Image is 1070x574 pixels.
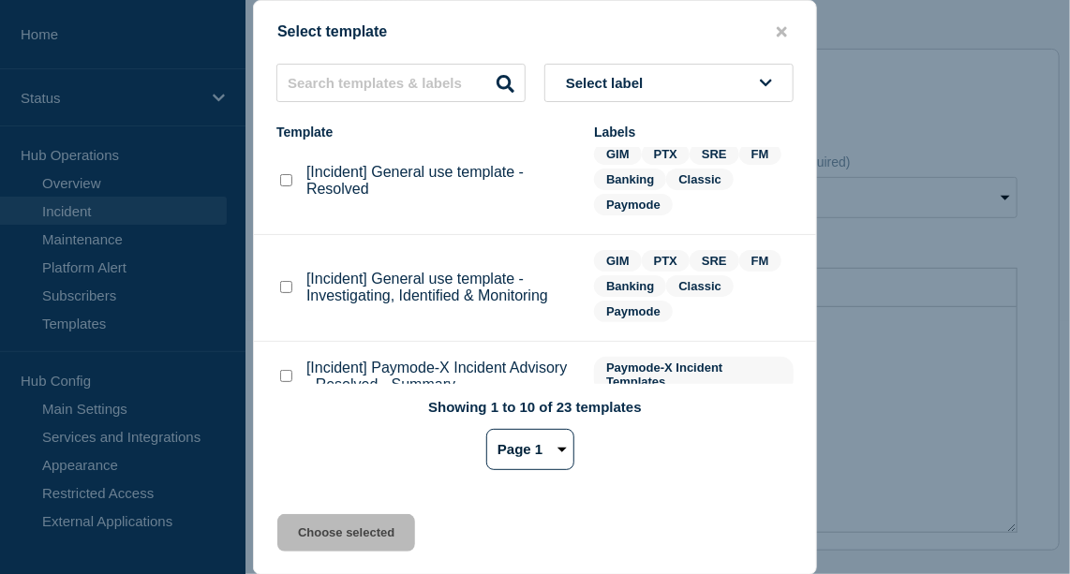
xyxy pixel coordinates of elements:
span: PTX [642,250,690,272]
button: Choose selected [277,514,415,552]
span: Paymode [594,301,673,322]
span: GIM [594,143,642,165]
span: FM [739,143,781,165]
span: Classic [666,275,734,297]
span: PTX [642,143,690,165]
input: [Incident] General use template - Resolved checkbox [280,174,292,186]
span: SRE [690,250,739,272]
input: [Incident] Paymode-X Incident Advisory - Resolved - Summary checkbox [280,370,292,382]
span: Select label [566,75,651,91]
p: [Incident] Paymode-X Incident Advisory - Resolved - Summary [306,360,575,393]
span: Paymode [594,194,673,215]
div: Labels [594,125,794,140]
input: [Incident] General use template - Investigating, Identified & Monitoring checkbox [280,281,292,293]
div: Template [276,125,575,140]
p: [Incident] General use template - Investigating, Identified & Monitoring [306,271,575,304]
span: Paymode-X Incident Templates [594,357,794,392]
span: FM [739,250,781,272]
span: Banking [594,169,666,190]
span: Classic [666,169,734,190]
span: GIM [594,250,642,272]
button: close button [771,23,793,41]
span: Banking [594,275,666,297]
input: Search templates & labels [276,64,526,102]
span: SRE [690,143,739,165]
p: Showing 1 to 10 of 23 templates [428,399,642,415]
div: Select template [254,23,816,41]
p: [Incident] General use template - Resolved [306,164,575,198]
button: Select label [544,64,794,102]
